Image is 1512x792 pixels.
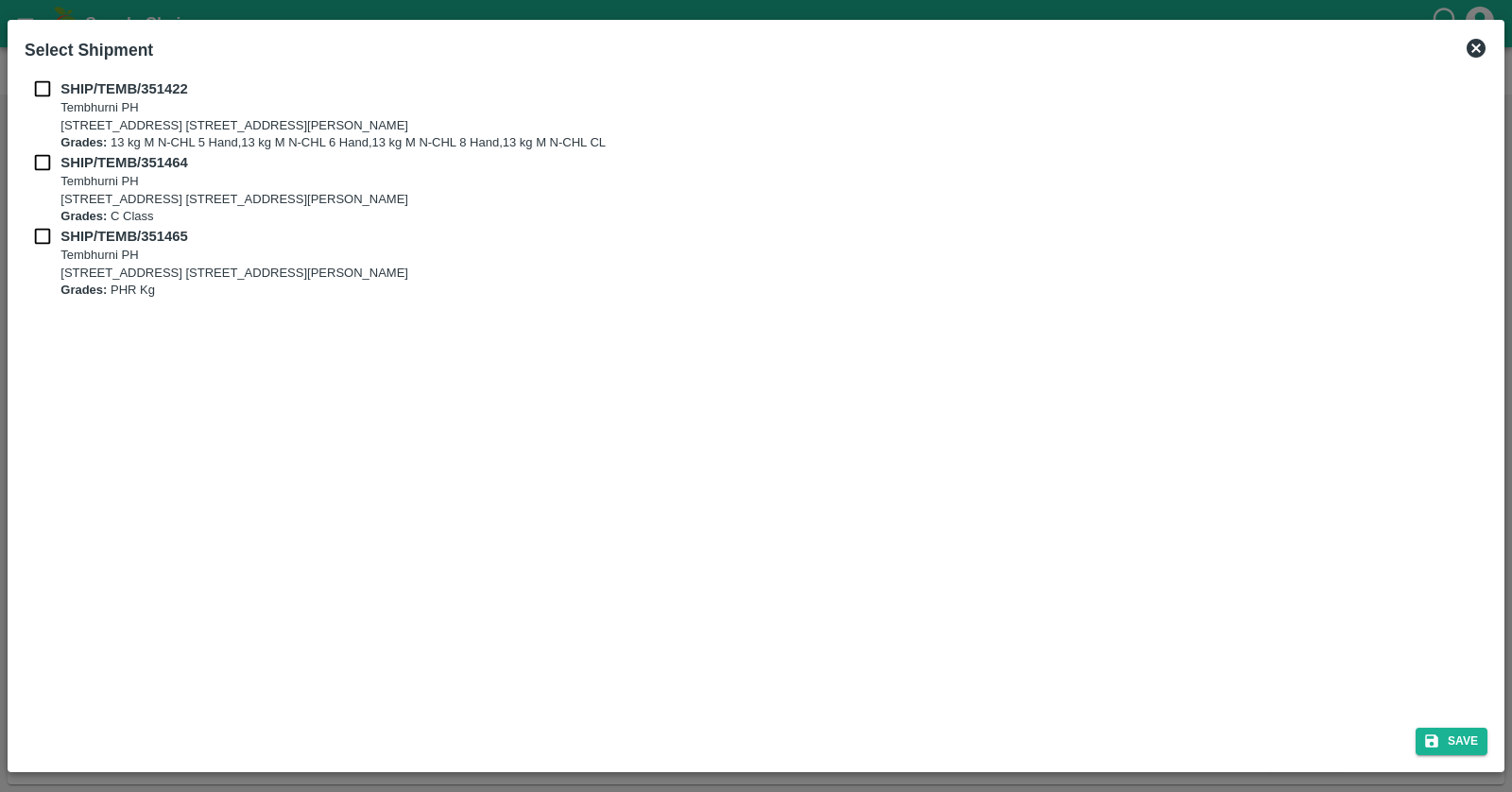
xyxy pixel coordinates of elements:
p: Tembhurni PH [60,173,408,191]
button: Save [1416,728,1487,755]
b: Select Shipment [25,41,153,60]
p: [STREET_ADDRESS] [STREET_ADDRESS][PERSON_NAME] [60,117,606,135]
b: Grades: [60,283,107,297]
p: 13 kg M N-CHL 5 Hand,13 kg M N-CHL 6 Hand,13 kg M N-CHL 8 Hand,13 kg M N-CHL CL [60,134,606,152]
p: Tembhurni PH [60,247,408,265]
b: Grades: [60,209,107,223]
p: C Class [60,208,408,226]
p: PHR Kg [60,282,408,300]
b: Grades: [60,135,107,149]
p: Tembhurni PH [60,99,606,117]
b: SHIP/TEMB/351422 [60,81,187,96]
p: [STREET_ADDRESS] [STREET_ADDRESS][PERSON_NAME] [60,265,408,283]
p: [STREET_ADDRESS] [STREET_ADDRESS][PERSON_NAME] [60,191,408,209]
b: SHIP/TEMB/351464 [60,155,187,170]
b: SHIP/TEMB/351465 [60,229,187,244]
